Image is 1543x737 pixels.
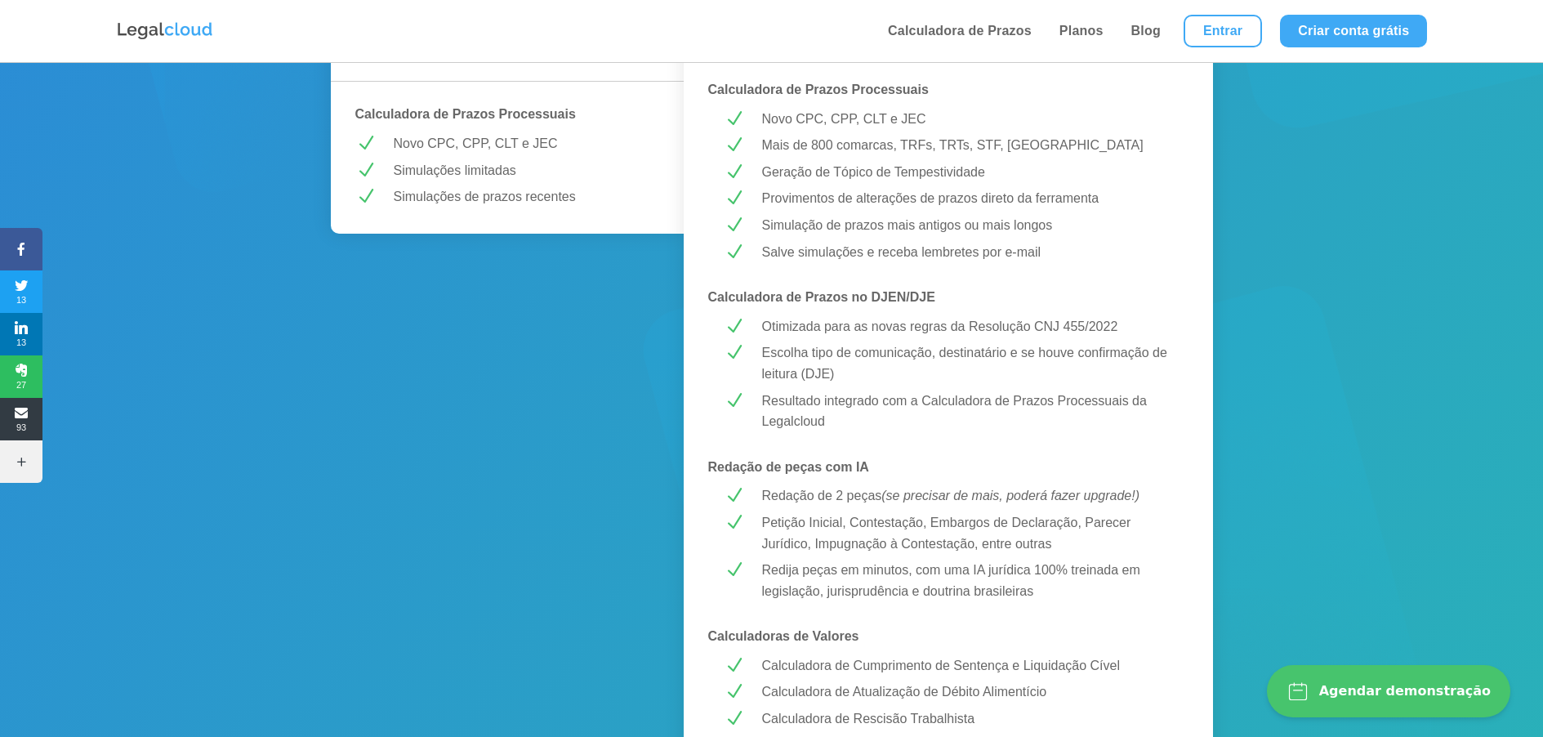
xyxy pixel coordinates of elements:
[724,560,744,580] span: N
[724,681,744,702] span: N
[394,133,659,154] p: Novo CPC, CPP, CLT e JEC
[708,83,929,96] strong: Calculadora de Prazos Processuais
[762,109,1173,130] p: Novo CPC, CPP, CLT e JEC
[762,512,1173,554] p: Petição Inicial, Contestação, Embargos de Declaração, Parecer Jurídico, Impugnação à Contestação,...
[355,107,576,121] strong: Calculadora de Prazos Processuais
[708,290,935,304] strong: Calculadora de Prazos no DJEN/DJE
[881,489,1139,502] em: (se precisar de mais, poderá fazer upgrade!)
[762,215,1173,236] p: Simulação de prazos mais antigos ou mais longos
[762,391,1173,432] div: Resultado integrado com a Calculadora de Prazos Processuais da Legalcloud
[724,512,744,533] span: N
[762,485,1173,507] p: Redação de 2 peças
[724,162,744,182] span: N
[762,242,1173,263] p: Salve simulações e receba lembretes por e-mail
[355,160,376,181] span: N
[762,708,1173,730] p: Calculadora de Rescisão Trabalhista
[708,629,859,643] strong: Calculadoras de Valores
[708,460,869,474] strong: Redação de peças com IA
[762,135,1173,156] p: Mais de 800 comarcas, TRFs, TRTs, STF, [GEOGRAPHIC_DATA]
[355,186,376,207] span: N
[724,391,744,411] span: N
[724,215,744,235] span: N
[762,188,1173,209] p: Provimentos de alterações de prazos direto da ferramenta
[762,162,1173,183] p: Geração de Tópico de Tempestividade
[724,135,744,155] span: N
[724,109,744,129] span: N
[762,681,1173,703] p: Calculadora de Atualização de Débito Alimentício
[724,242,744,262] span: N
[724,188,744,208] span: N
[724,342,744,363] span: N
[355,133,376,154] span: N
[394,160,659,181] p: Simulações limitadas
[394,186,659,208] p: Simulações de prazos recentes
[762,316,1173,337] p: Otimizada para as novas regras da Resolução CNJ 455/2022
[1184,15,1262,47] a: Entrar
[1280,15,1427,47] a: Criar conta grátis
[762,342,1173,384] p: Escolha tipo de comunicação, destinatário e se houve confirmação de leitura (DJE)
[762,655,1173,677] p: Calculadora de Cumprimento de Sentença e Liquidação Cível
[724,316,744,337] span: N
[762,560,1173,601] p: Redija peças em minutos, com uma IA jurídica 100% treinada em legislação, jurisprudência e doutri...
[724,708,744,729] span: N
[116,20,214,42] img: Logo da Legalcloud
[724,655,744,676] span: N
[724,485,744,506] span: N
